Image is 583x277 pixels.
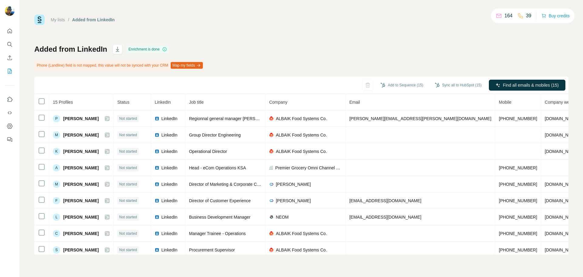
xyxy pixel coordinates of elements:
[545,231,579,236] span: [DOMAIN_NAME]
[161,165,177,171] span: LinkedIn
[119,116,137,121] span: Not started
[34,15,45,25] img: Surfe Logo
[63,116,99,122] span: [PERSON_NAME]
[269,231,274,236] img: company-logo
[155,149,159,154] img: LinkedIn logo
[545,248,579,252] span: [DOMAIN_NAME]
[63,230,99,237] span: [PERSON_NAME]
[5,26,15,36] button: Quick start
[545,116,579,121] span: [DOMAIN_NAME]
[63,132,99,138] span: [PERSON_NAME]
[5,121,15,132] button: Dashboard
[499,215,537,220] span: [PHONE_NUMBER]
[161,214,177,220] span: LinkedIn
[269,215,274,220] img: company-logo
[63,247,99,253] span: [PERSON_NAME]
[276,116,327,122] span: ALBAIK Food Systems Co.
[117,100,129,105] span: Status
[189,133,240,137] span: Group Director Engineering
[5,66,15,77] button: My lists
[53,213,60,221] div: L
[189,165,246,170] span: Head - eCom Operations KSA
[155,248,159,252] img: LinkedIn logo
[545,100,578,105] span: Company website
[189,149,227,154] span: Operational Director
[53,148,60,155] div: K
[276,181,311,187] span: [PERSON_NAME]
[119,149,137,154] span: Not started
[499,100,511,105] span: Mobile
[34,60,204,71] div: Phone (Landline) field is not mapped, this value will not be synced with your CRM
[119,132,137,138] span: Not started
[276,247,327,253] span: ALBAIK Food Systems Co.
[63,214,99,220] span: [PERSON_NAME]
[545,133,579,137] span: [DOMAIN_NAME]
[63,148,99,154] span: [PERSON_NAME]
[189,248,235,252] span: Procurement Supervisor
[499,182,537,187] span: [PHONE_NUMBER]
[5,94,15,105] button: Use Surfe on LinkedIn
[155,133,159,137] img: LinkedIn logo
[269,149,274,154] img: company-logo
[119,182,137,187] span: Not started
[189,100,203,105] span: Job title
[545,198,579,203] span: [DOMAIN_NAME]
[161,247,177,253] span: LinkedIn
[5,134,15,145] button: Feedback
[189,215,250,220] span: Business Development Manager
[127,46,169,53] div: Enrichment is done
[63,198,99,204] span: [PERSON_NAME]
[155,100,171,105] span: LinkedIn
[51,17,65,22] a: My lists
[5,107,15,118] button: Use Surfe API
[276,132,327,138] span: ALBAIK Food Systems Co.
[119,231,137,236] span: Not started
[53,115,60,122] div: P
[155,215,159,220] img: LinkedIn logo
[155,116,159,121] img: LinkedIn logo
[119,165,137,171] span: Not started
[53,230,60,237] div: C
[431,81,486,90] button: Sync all to HubSpot (15)
[53,164,60,171] div: A
[171,62,203,69] button: Map my fields
[499,198,537,203] span: [PHONE_NUMBER]
[53,246,60,254] div: S
[276,230,327,237] span: ALBAIK Food Systems Co.
[499,248,537,252] span: [PHONE_NUMBER]
[53,181,60,188] div: M
[545,149,579,154] span: [DOMAIN_NAME]
[376,81,428,90] button: Add to Sequence (15)
[161,132,177,138] span: LinkedIn
[541,12,570,20] button: Buy credits
[161,198,177,204] span: LinkedIn
[499,116,537,121] span: [PHONE_NUMBER]
[499,165,537,170] span: [PHONE_NUMBER]
[68,17,69,23] li: /
[349,100,360,105] span: Email
[189,116,278,121] span: Regionnal general manager [PERSON_NAME]
[349,215,421,220] span: [EMAIL_ADDRESS][DOMAIN_NAME]
[545,215,579,220] span: [DOMAIN_NAME]
[349,198,421,203] span: [EMAIL_ADDRESS][DOMAIN_NAME]
[189,231,246,236] span: Manager Trainee - Operations
[155,231,159,236] img: LinkedIn logo
[276,214,288,220] span: NEOM
[275,165,342,171] span: Premier Grocery Omni Channel Retailer
[161,230,177,237] span: LinkedIn
[526,12,531,19] p: 39
[119,247,137,253] span: Not started
[269,198,274,203] img: company-logo
[161,148,177,154] span: LinkedIn
[63,165,99,171] span: [PERSON_NAME]
[161,116,177,122] span: LinkedIn
[189,198,251,203] span: Director of Customer Experience
[119,214,137,220] span: Not started
[53,131,60,139] div: M
[499,231,537,236] span: [PHONE_NUMBER]
[119,198,137,203] span: Not started
[5,6,15,16] img: Avatar
[489,80,565,91] button: Find all emails & mobiles (15)
[155,165,159,170] img: LinkedIn logo
[53,197,60,204] div: F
